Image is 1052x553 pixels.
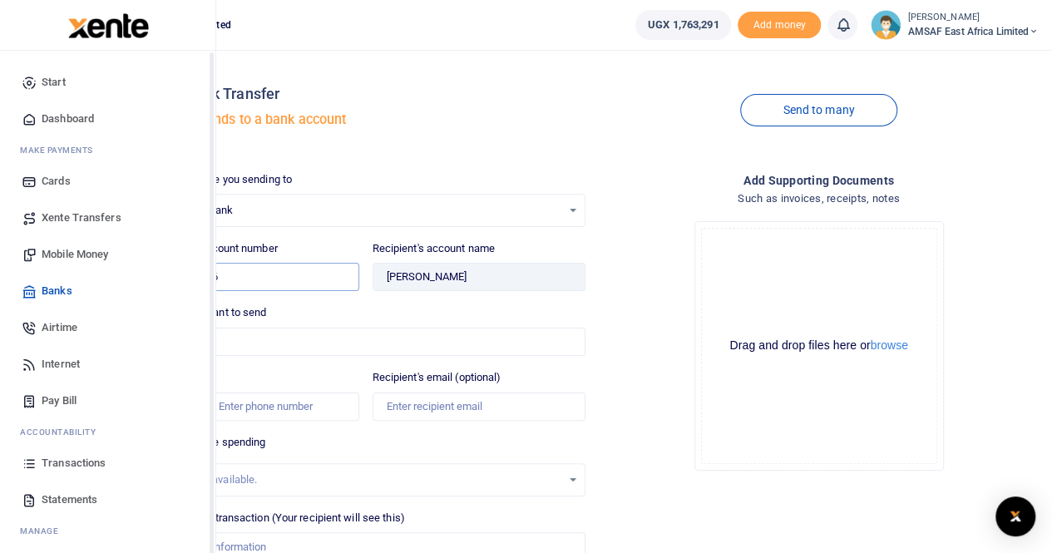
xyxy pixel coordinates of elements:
[907,11,1039,25] small: [PERSON_NAME]
[42,210,121,226] span: Xente Transfers
[146,111,585,128] h5: Transfer funds to a bank account
[871,10,901,40] img: profile-user
[67,18,149,31] a: logo-small logo-large logo-large
[13,309,202,346] a: Airtime
[373,240,495,257] label: Recipient's account name
[599,190,1039,208] h4: Such as invoices, receipts, notes
[13,200,202,236] a: Xente Transfers
[68,13,149,38] img: logo-large
[13,137,202,163] li: M
[13,64,202,101] a: Start
[158,472,561,488] div: No options available.
[146,85,585,103] h4: Local Bank Transfer
[373,393,585,421] input: Enter recipient email
[13,101,202,137] a: Dashboard
[146,240,278,257] label: Recipient's account number
[738,17,821,30] a: Add money
[871,339,908,351] button: browse
[42,74,66,91] span: Start
[42,319,77,336] span: Airtime
[146,328,585,356] input: UGX
[42,393,77,409] span: Pay Bill
[373,369,501,386] label: Recipient's email (optional)
[28,144,93,156] span: ake Payments
[32,426,96,438] span: countability
[42,283,72,299] span: Banks
[13,445,202,481] a: Transactions
[146,510,405,526] label: Memo for this transaction (Your recipient will see this)
[373,263,585,291] input: Loading name...
[146,171,292,188] label: Which bank are you sending to
[146,263,358,291] input: Enter account number
[42,491,97,508] span: Statements
[738,12,821,39] li: Toup your wallet
[995,496,1035,536] div: Open Intercom Messenger
[871,10,1039,40] a: profile-user [PERSON_NAME] AMSAF East Africa Limited
[599,171,1039,190] h4: Add supporting Documents
[13,236,202,273] a: Mobile Money
[42,111,94,127] span: Dashboard
[42,356,80,373] span: Internet
[13,518,202,544] li: M
[648,17,719,33] span: UGX 1,763,291
[629,10,738,40] li: Wallet ballance
[13,346,202,383] a: Internet
[13,419,202,445] li: Ac
[42,455,106,472] span: Transactions
[13,163,202,200] a: Cards
[42,173,71,190] span: Cards
[738,12,821,39] span: Add money
[13,383,202,419] a: Pay Bill
[13,273,202,309] a: Banks
[740,94,896,126] a: Send to many
[907,24,1039,39] span: AMSAF East Africa Limited
[42,246,108,263] span: Mobile Money
[28,525,59,537] span: anage
[702,338,936,353] div: Drag and drop files here or
[146,393,358,421] input: Enter phone number
[694,221,944,471] div: File Uploader
[158,202,561,219] span: Centenary Bank
[13,481,202,518] a: Statements
[635,10,731,40] a: UGX 1,763,291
